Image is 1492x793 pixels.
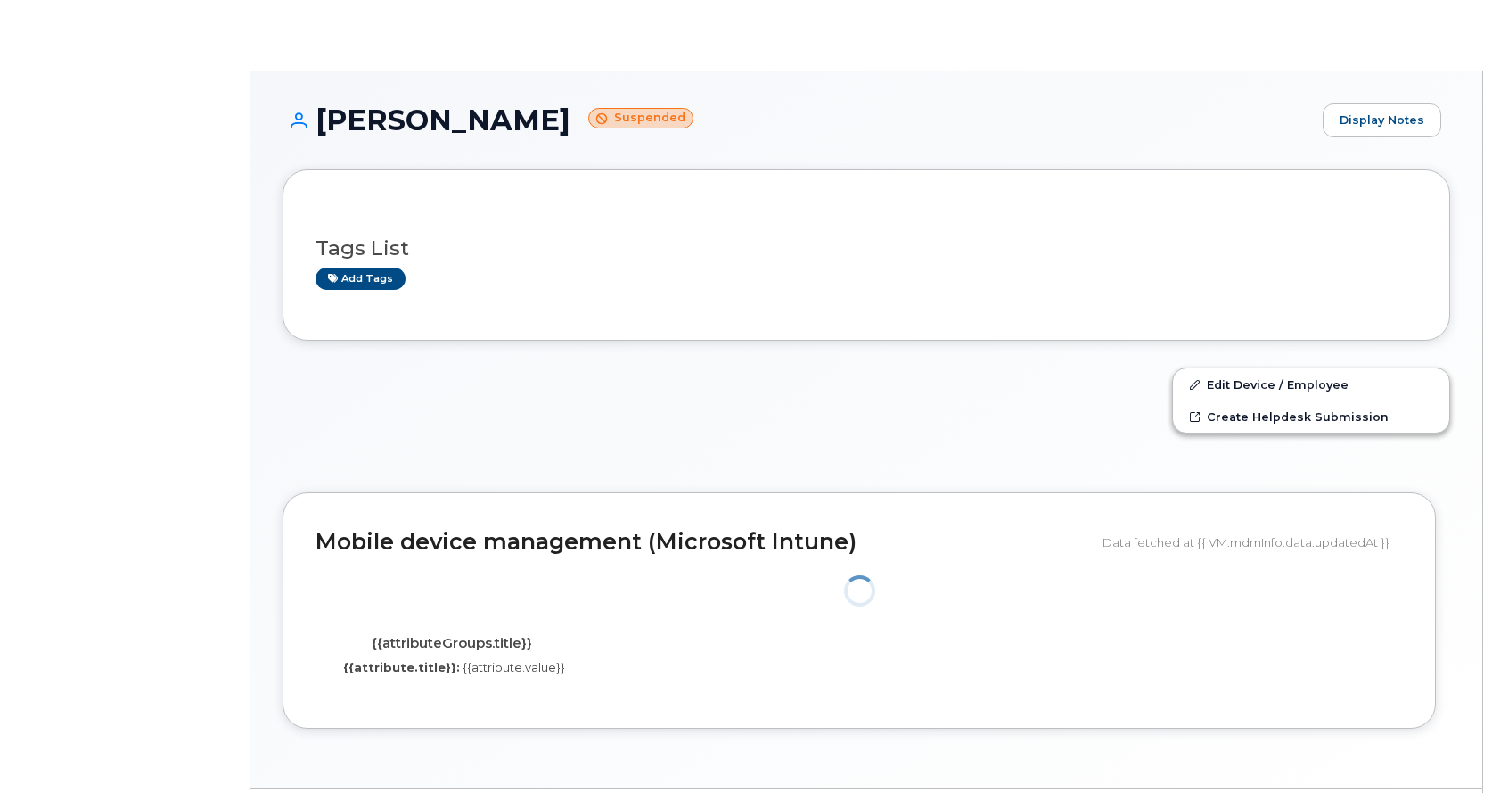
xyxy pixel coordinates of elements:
small: Suspended [588,108,693,128]
div: Data fetched at {{ VM.mdmInfo.data.updatedAt }} [1103,525,1403,559]
h1: [PERSON_NAME] [283,104,1314,136]
span: {{attribute.value}} [463,660,565,674]
h2: Mobile device management (Microsoft Intune) [316,530,1089,555]
h3: Tags List [316,237,1417,260]
a: Create Helpdesk Submission [1173,401,1449,433]
a: Add tags [316,268,406,290]
a: Edit Device / Employee [1173,368,1449,401]
label: {{attribute.title}}: [343,659,460,676]
a: Display Notes [1323,103,1441,137]
h4: {{attributeGroups.title}} [329,636,574,651]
